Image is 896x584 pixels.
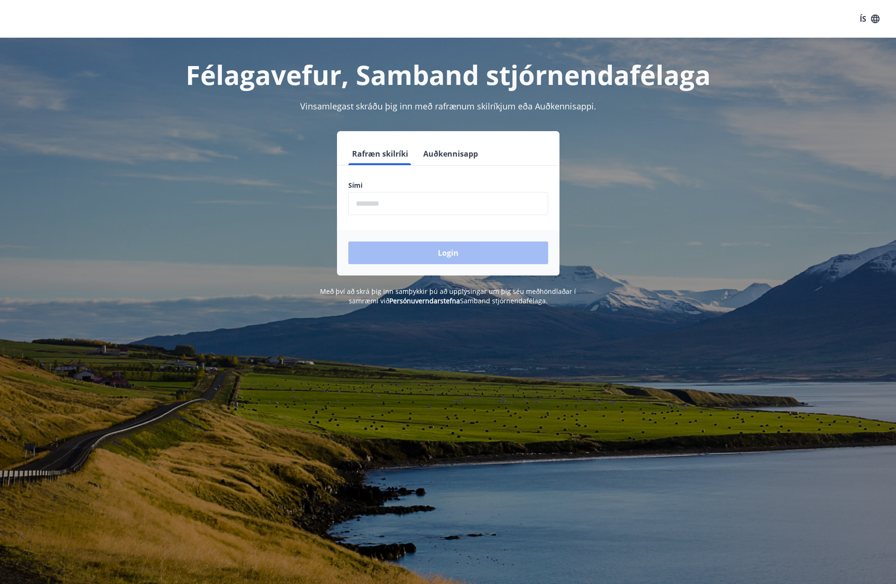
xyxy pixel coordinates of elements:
span: Vinsamlegast skráðu þig inn með rafrænum skilríkjum eða Auðkennisappi. [300,100,596,112]
span: Með því að skrá þig inn samþykkir þú að upplýsingar um þig séu meðhöndlaðar í samræmi við Samband... [320,287,576,305]
h1: Félagavefur, Samband stjórnendafélaga [120,57,776,92]
button: ÍS [855,10,885,27]
a: Persónuverndarstefna [389,296,460,305]
button: Auðkennisapp [419,142,482,165]
label: Sími [348,181,548,190]
button: Rafræn skilríki [348,142,412,165]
